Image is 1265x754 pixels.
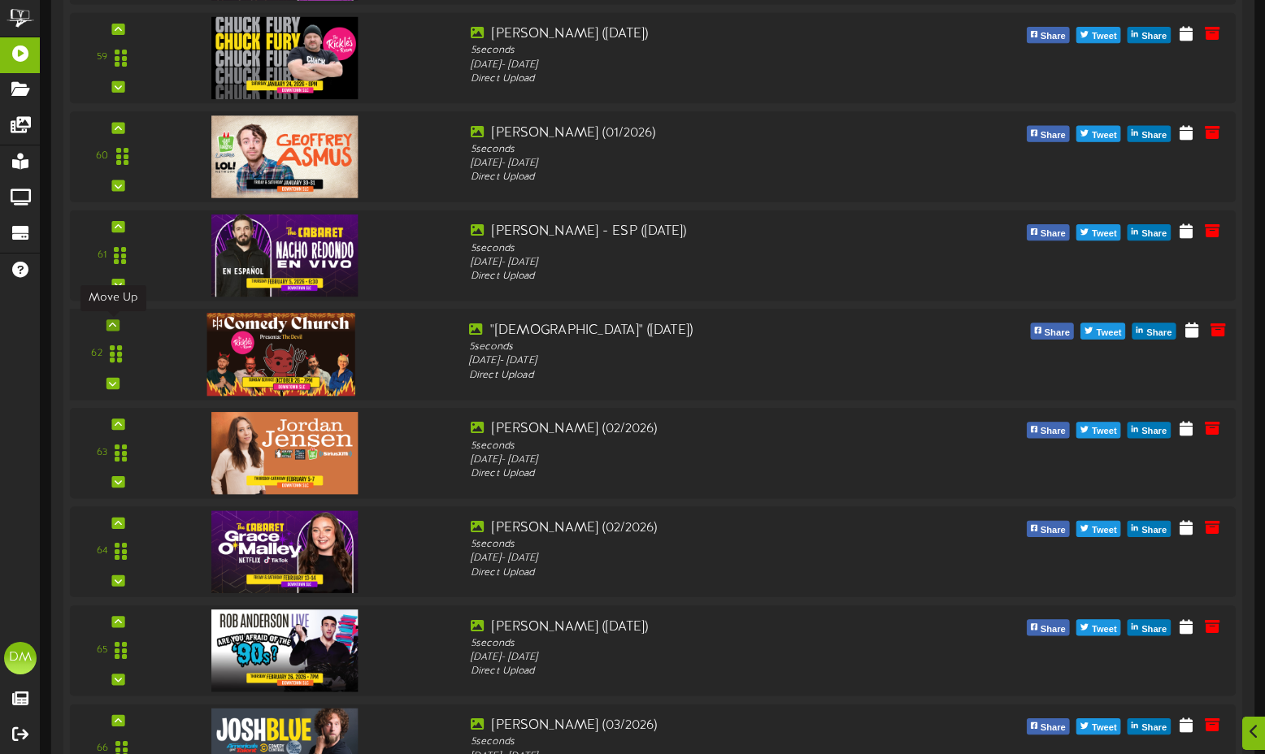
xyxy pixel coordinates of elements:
div: [PERSON_NAME] (02/2026) [471,519,932,538]
button: Share [1132,323,1176,339]
span: Share [1143,323,1175,341]
div: 62 [91,347,102,362]
span: Share [1138,621,1170,639]
span: Tweet [1089,422,1120,440]
button: Share [1027,126,1070,142]
span: Tweet [1089,28,1120,45]
span: Share [1037,719,1069,737]
button: Share [1030,323,1074,339]
span: Tweet [1089,225,1120,243]
div: "[DEMOGRAPHIC_DATA]" ([DATE]) [469,321,935,340]
div: 5 seconds [471,44,932,58]
div: 5 seconds [471,538,932,552]
div: Direct Upload [471,566,932,580]
img: 7812b34d-e581-4a5d-854c-dafe952fc8e1.jpg [211,214,358,297]
div: Direct Upload [471,270,932,284]
div: Direct Upload [471,665,932,678]
div: [PERSON_NAME] (02/2026) [471,420,932,439]
button: Share [1027,620,1070,636]
span: Share [1138,127,1170,145]
span: Share [1037,621,1069,639]
button: Tweet [1076,521,1121,537]
div: Direct Upload [471,72,932,86]
div: Direct Upload [471,171,932,184]
span: Share [1037,225,1069,243]
div: Direct Upload [469,369,935,383]
span: Tweet [1089,127,1120,145]
img: 3c1b690f-159e-44d2-bb5c-1bdffe63bde4.jpg [211,17,358,99]
button: Tweet [1076,718,1121,734]
img: 922e3da5-6c5c-44fc-ab16-c13fa0fec061.jpg [211,609,358,691]
button: Share [1027,224,1070,240]
button: Tweet [1080,323,1125,339]
span: Share [1138,422,1170,440]
span: Share [1138,522,1170,539]
div: [PERSON_NAME] ([DATE]) [471,25,932,44]
button: Share [1128,718,1171,734]
div: [PERSON_NAME] (01/2026) [471,123,932,142]
button: Share [1128,224,1171,240]
div: [DATE] - [DATE] [471,255,932,269]
button: Tweet [1076,620,1121,636]
div: [DATE] - [DATE] [469,354,935,369]
button: Tweet [1076,126,1121,142]
div: 5 seconds [471,241,932,255]
div: 5 seconds [471,143,932,157]
div: [DATE] - [DATE] [471,552,932,565]
button: Share [1128,27,1171,43]
span: Share [1037,422,1069,440]
div: 64 [97,544,107,558]
div: 59 [97,51,107,65]
div: 5 seconds [471,439,932,453]
span: Share [1138,225,1170,243]
div: 5 seconds [471,636,932,650]
button: Tweet [1076,27,1121,43]
button: Share [1128,620,1171,636]
img: 3051fb2e-b12f-4ee6-b86d-91ca9aa6c247.jpg [207,313,355,396]
img: cda53250-7705-4696-8641-cb53031e3862.jpg [211,511,358,593]
span: Share [1037,28,1069,45]
div: [DATE] - [DATE] [471,157,932,171]
div: 63 [97,446,107,460]
span: Tweet [1093,323,1124,341]
div: [PERSON_NAME] ([DATE]) [471,617,932,636]
span: Tweet [1089,621,1120,639]
div: [PERSON_NAME] - ESP ([DATE]) [471,223,932,241]
span: Share [1041,323,1073,341]
button: Share [1128,521,1171,537]
div: [PERSON_NAME] (03/2026) [471,717,932,735]
div: [DATE] - [DATE] [471,453,932,467]
button: Tweet [1076,224,1121,240]
button: Share [1027,27,1070,43]
button: Share [1027,422,1070,438]
span: Share [1037,522,1069,539]
span: Share [1138,719,1170,737]
span: Tweet [1089,522,1120,539]
button: Share [1027,718,1070,734]
div: 5 seconds [469,340,935,355]
span: Share [1138,28,1170,45]
div: [DATE] - [DATE] [471,58,932,71]
button: Share [1128,126,1171,142]
span: Share [1037,127,1069,145]
div: 5 seconds [471,735,932,749]
button: Share [1128,422,1171,438]
img: d4cc7d2b-90cf-46cb-a565-17aee4ae232e.jpg [211,412,358,494]
div: 65 [97,643,107,657]
img: 58ef4ca4-6eec-4b23-8ab5-b449a5631292.jpg [211,115,358,197]
div: Direct Upload [471,467,932,481]
button: Share [1027,521,1070,537]
span: Tweet [1089,719,1120,737]
div: 60 [96,149,108,163]
div: DM [4,642,37,674]
div: 61 [98,249,107,262]
div: [DATE] - [DATE] [471,651,932,665]
button: Tweet [1076,422,1121,438]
